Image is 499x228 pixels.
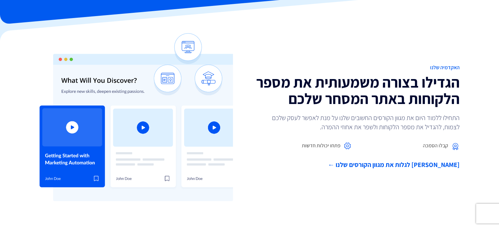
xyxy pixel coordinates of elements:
[423,142,448,150] span: קבלו הסמכה
[255,65,460,71] h1: האקדמיה שלנו
[263,113,460,132] p: התחילו ללמוד היום את מגוון הקורסים החשובים שלנו על מנת לאפשר לעסק שלכם לצמוח, להגדיל את מספר הלקו...
[302,142,341,150] span: פתחו יכולות חדשות
[255,74,460,107] h2: הגדילו בצורה משמעותית את מספר הלקוחות באתר המסחר שלכם
[255,160,460,170] a: [PERSON_NAME] לגלות את מגוון הקורסים שלנו ←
